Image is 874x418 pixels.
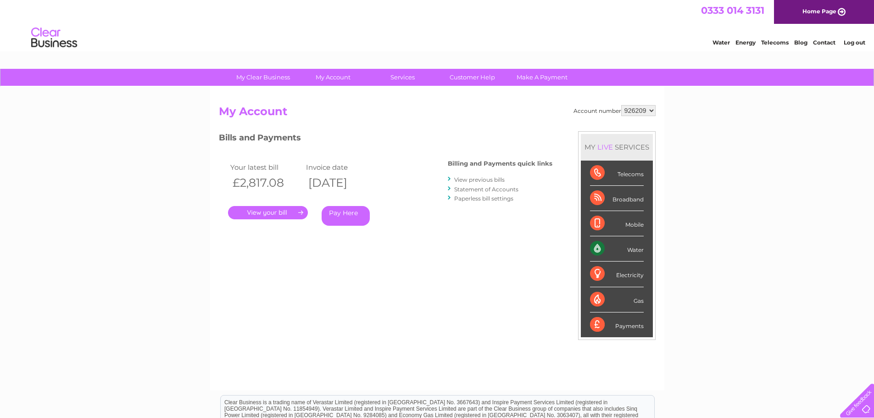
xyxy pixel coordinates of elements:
[573,105,656,116] div: Account number
[454,195,513,202] a: Paperless bill settings
[590,211,644,236] div: Mobile
[295,69,371,86] a: My Account
[304,161,379,173] td: Invoice date
[590,287,644,312] div: Gas
[219,131,552,147] h3: Bills and Payments
[590,236,644,262] div: Water
[596,143,615,151] div: LIVE
[304,173,379,192] th: [DATE]
[31,24,78,52] img: logo.png
[448,160,552,167] h4: Billing and Payments quick links
[735,39,756,46] a: Energy
[794,39,807,46] a: Blog
[228,161,304,173] td: Your latest bill
[219,105,656,123] h2: My Account
[590,161,644,186] div: Telecoms
[322,206,370,226] a: Pay Here
[813,39,835,46] a: Contact
[434,69,510,86] a: Customer Help
[590,262,644,287] div: Electricity
[504,69,580,86] a: Make A Payment
[581,134,653,160] div: MY SERVICES
[713,39,730,46] a: Water
[844,39,865,46] a: Log out
[590,312,644,337] div: Payments
[228,206,308,219] a: .
[454,186,518,193] a: Statement of Accounts
[590,186,644,211] div: Broadband
[454,176,505,183] a: View previous bills
[365,69,440,86] a: Services
[228,173,304,192] th: £2,817.08
[761,39,789,46] a: Telecoms
[701,5,764,16] a: 0333 014 3131
[221,5,654,45] div: Clear Business is a trading name of Verastar Limited (registered in [GEOGRAPHIC_DATA] No. 3667643...
[225,69,301,86] a: My Clear Business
